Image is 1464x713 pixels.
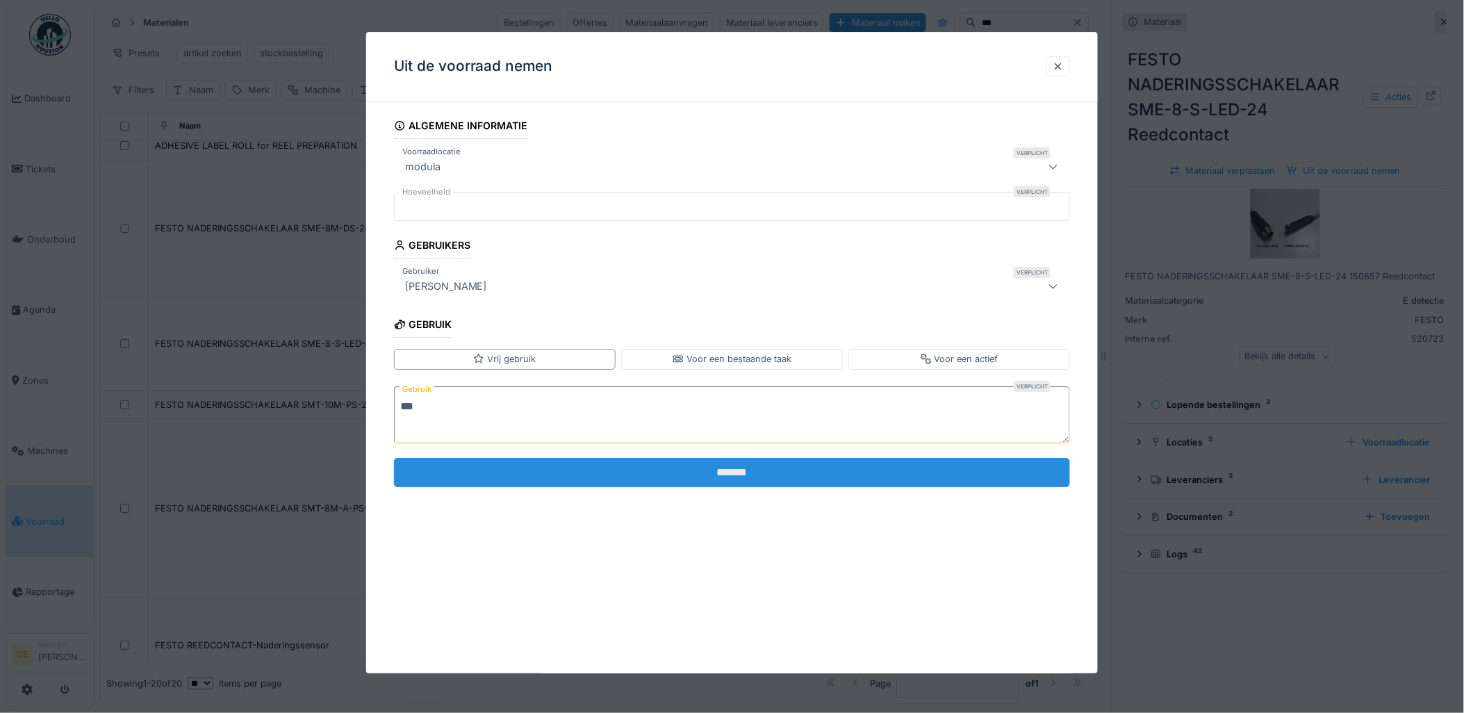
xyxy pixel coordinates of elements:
div: Vrij gebruik [473,352,536,366]
div: Gebruik [394,314,452,338]
div: Verplicht [1014,267,1051,278]
label: Gebruiker [400,265,442,277]
div: Gebruikers [394,235,471,259]
h3: Uit de voorraad nemen [394,58,553,75]
div: Verplicht [1014,186,1051,197]
div: Voor een actief [921,352,998,366]
div: Voor een bestaande taak [673,352,791,366]
label: Hoeveelheid [400,186,453,198]
div: [PERSON_NAME] [400,278,493,295]
div: Algemene informatie [394,115,528,139]
div: Verplicht [1014,381,1051,392]
label: Gebruik [400,381,434,398]
label: Voorraadlocatie [400,146,463,158]
div: modula [400,158,446,175]
div: Verplicht [1014,147,1051,158]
